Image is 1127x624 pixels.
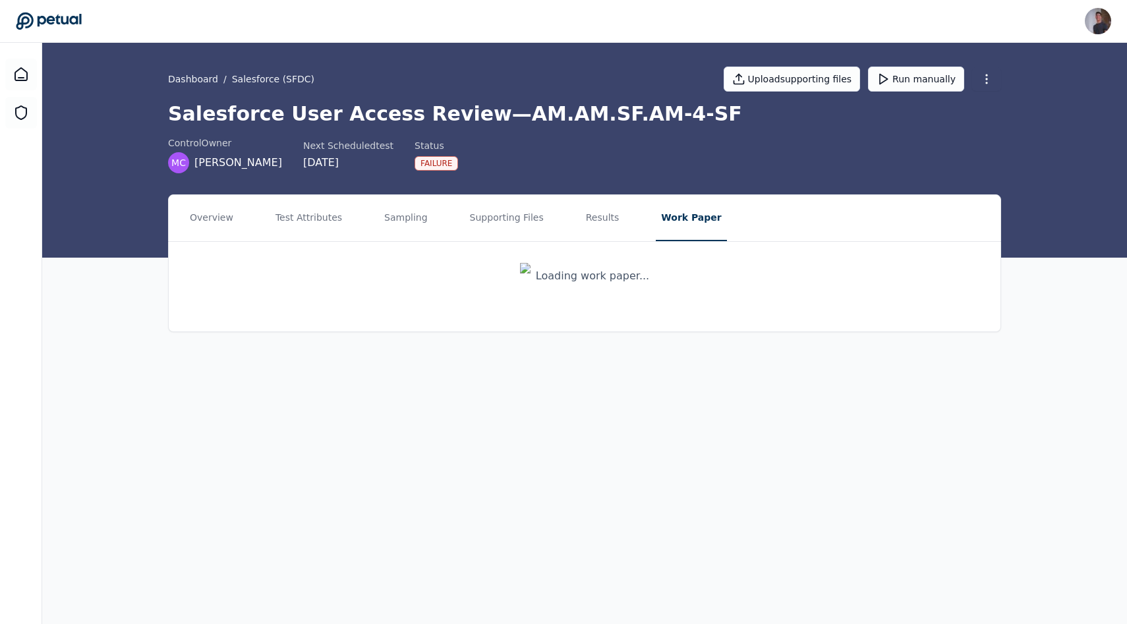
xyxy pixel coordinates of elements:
[185,195,239,241] button: Overview
[194,155,282,171] span: [PERSON_NAME]
[5,59,37,90] a: Dashboard
[520,263,649,289] div: Loading work paper...
[656,195,726,241] button: Work Paper
[232,72,314,86] button: Salesforce (SFDC)
[303,139,393,152] div: Next Scheduled test
[520,263,531,289] img: Logo
[168,136,282,150] div: control Owner
[724,67,861,92] button: Uploadsupporting files
[465,195,549,241] button: Supporting Files
[171,156,186,169] span: MC
[169,195,1000,241] nav: Tabs
[270,195,347,241] button: Test Attributes
[16,12,82,30] a: Go to Dashboard
[168,72,314,86] div: /
[581,195,625,241] button: Results
[415,139,458,152] div: Status
[168,72,218,86] a: Dashboard
[168,102,1001,126] h1: Salesforce User Access Review — AM.AM.SF.AM-4-SF
[303,155,393,171] div: [DATE]
[415,156,458,171] div: Failure
[1085,8,1111,34] img: Andrew Li
[868,67,964,92] button: Run manually
[5,97,37,128] a: SOC
[379,195,433,241] button: Sampling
